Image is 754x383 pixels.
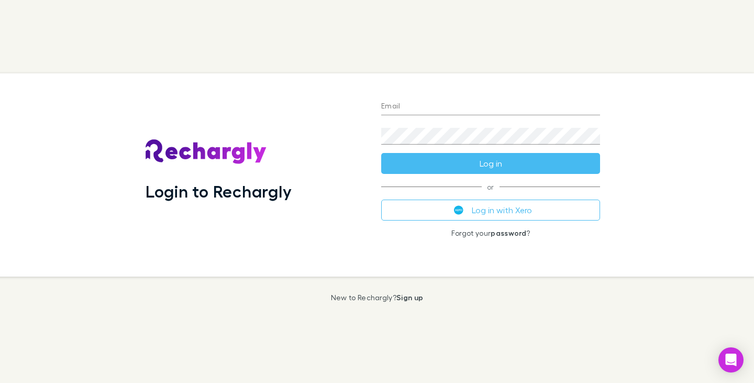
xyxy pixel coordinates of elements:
[381,229,600,237] p: Forgot your ?
[491,228,526,237] a: password
[454,205,463,215] img: Xero's logo
[146,181,292,201] h1: Login to Rechargly
[146,139,267,165] img: Rechargly's Logo
[331,293,424,302] p: New to Rechargly?
[381,200,600,221] button: Log in with Xero
[381,153,600,174] button: Log in
[381,187,600,187] span: or
[396,293,423,302] a: Sign up
[718,347,744,373] div: Open Intercom Messenger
